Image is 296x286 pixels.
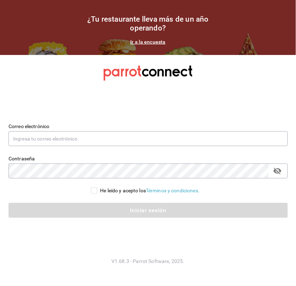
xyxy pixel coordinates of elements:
p: V1.68.3 - Parrot Software, 2025. [9,258,287,265]
label: Contraseña [9,156,288,161]
label: Correo electrónico [9,124,288,129]
button: passwordField [272,165,284,177]
a: Ir a la encuesta [130,39,165,45]
input: Ingresa tu correo electrónico [9,131,288,146]
a: Términos y condiciones. [146,188,199,193]
h1: ¿Tu restaurante lleva más de un año operando? [77,15,219,33]
div: He leído y acepto los [100,187,199,194]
